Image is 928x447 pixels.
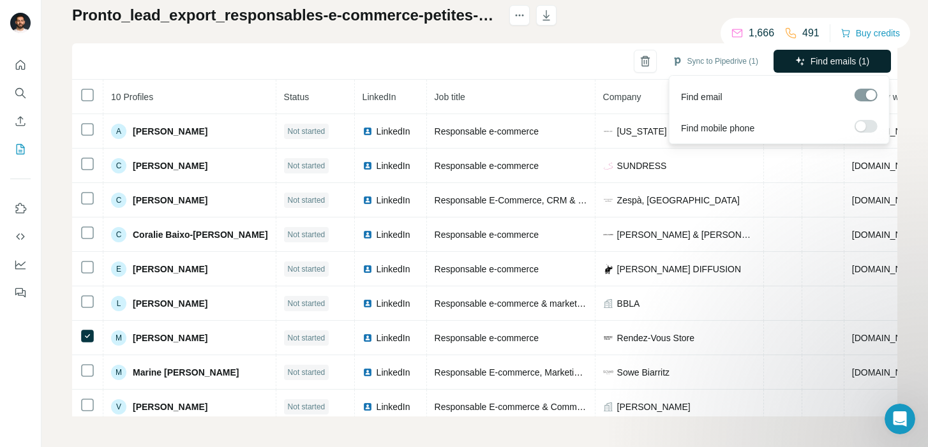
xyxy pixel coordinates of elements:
img: LinkedIn logo [363,367,373,377]
span: Company [603,92,641,102]
span: [PERSON_NAME] [133,125,207,138]
div: C [111,227,126,242]
span: Not started [288,401,326,413]
span: Coralie Baixo-[PERSON_NAME] [133,228,268,241]
span: [PERSON_NAME] DIFFUSION [617,263,741,275]
span: Responsable E-commerce, Marketing & Offre [435,367,615,377]
button: Quick start [10,54,31,77]
img: company-logo [603,195,613,205]
button: actions [509,5,530,26]
span: [DOMAIN_NAME] [852,333,924,343]
span: Not started [288,160,326,172]
button: Search [10,82,31,105]
img: LinkedIn logo [363,402,373,412]
span: Zespà, [GEOGRAPHIC_DATA] [617,194,740,207]
span: Not started [288,229,326,240]
span: [PERSON_NAME] [133,400,207,413]
span: Responsable e-commerce [435,230,539,240]
button: Enrich CSV [10,110,31,133]
h1: Pronto_lead_export_responsables-e-commerce-petites-boites-dans-le-textile_20082025 [72,5,498,26]
span: LinkedIn [377,228,410,241]
span: Responsable e-commerce [435,126,539,136]
span: 10 Profiles [111,92,153,102]
span: LinkedIn [377,194,410,207]
button: Feedback [10,281,31,304]
span: Marine [PERSON_NAME] [133,366,239,379]
p: 1,666 [749,26,774,41]
img: company-logo [603,230,613,240]
span: Find mobile phone [681,122,754,135]
span: SUNDRESS [617,159,667,172]
span: [US_STATE] Love [617,125,689,138]
button: Buy credits [841,24,900,42]
span: Responsable e-commerce [435,333,539,343]
div: V [111,399,126,414]
div: C [111,158,126,173]
span: Rendez-Vous Store [617,332,694,344]
div: E [111,261,126,277]
span: LinkedIn [377,159,410,172]
button: Use Surfe on LinkedIn [10,197,31,220]
span: [PERSON_NAME] [133,332,207,344]
span: [DOMAIN_NAME] [852,230,924,240]
img: company-logo [603,161,613,171]
div: M [111,365,126,380]
img: company-logo [603,264,613,274]
span: [PERSON_NAME] [617,400,691,413]
span: Responsable e-commerce [435,264,539,274]
span: [PERSON_NAME] [133,297,207,310]
img: LinkedIn logo [363,298,373,309]
span: [DOMAIN_NAME] [852,161,924,171]
p: 491 [802,26,819,41]
span: Not started [288,367,326,378]
span: [DOMAIN_NAME] [852,367,924,377]
span: Sowe Biarritz [617,366,670,379]
div: L [111,296,126,311]
span: [PERSON_NAME] [133,194,207,207]
span: [PERSON_NAME] & [PERSON_NAME] [617,228,756,241]
span: Not started [288,126,326,137]
span: Not started [288,263,326,275]
span: Job title [435,92,465,102]
span: LinkedIn [377,332,410,344]
img: company-logo [603,333,613,343]
span: Find email [681,91,722,103]
img: Avatar [10,13,31,33]
span: LinkedIn [377,366,410,379]
span: LinkedIn [377,400,410,413]
span: [PERSON_NAME] [133,159,207,172]
span: LinkedIn [377,263,410,275]
button: Use Surfe API [10,225,31,248]
div: M [111,330,126,346]
div: C [111,193,126,208]
iframe: Intercom live chat [885,404,915,434]
span: Responsable e-commerce [435,161,539,171]
img: company-logo [603,126,613,136]
img: LinkedIn logo [363,161,373,171]
img: LinkedIn logo [363,230,373,240]
span: Not started [288,332,326,344]
span: Find emails (1) [811,55,870,68]
span: BBLA [617,297,640,310]
span: Responsable E-commerce & Communication [435,402,613,412]
span: Not started [288,194,326,206]
img: LinkedIn logo [363,264,373,274]
button: Sync to Pipedrive (1) [663,52,767,71]
span: Responsable e-commerce & marketing digital [435,298,615,309]
span: Not started [288,298,326,309]
button: Dashboard [10,253,31,276]
span: [DOMAIN_NAME] [852,195,924,205]
span: LinkedIn [363,92,396,102]
div: A [111,124,126,139]
span: LinkedIn [377,125,410,138]
span: LinkedIn [377,297,410,310]
button: Find emails (1) [774,50,891,73]
img: LinkedIn logo [363,333,373,343]
img: LinkedIn logo [363,195,373,205]
img: company-logo [603,367,613,377]
span: [DOMAIN_NAME] [852,264,924,274]
button: My lists [10,138,31,161]
span: Responsable E-Commerce, CRM & Marketing Digital [435,195,645,205]
span: Status [284,92,310,102]
span: [PERSON_NAME] [133,263,207,275]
